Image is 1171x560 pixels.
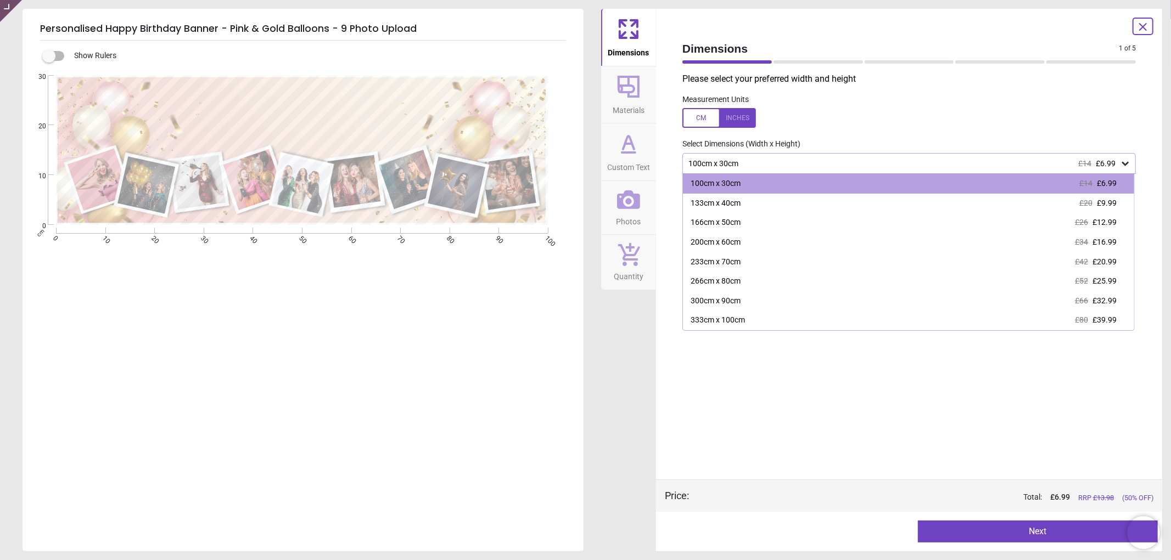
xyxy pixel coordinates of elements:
[1079,199,1092,207] span: £20
[1078,159,1091,168] span: £14
[1097,179,1117,188] span: £6.99
[1075,237,1088,246] span: £34
[1119,44,1136,53] span: 1 of 5
[1055,493,1070,501] span: 6.99
[1075,257,1088,266] span: £42
[1092,237,1117,246] span: £16.99
[665,489,689,502] div: Price :
[682,41,1119,56] span: Dimensions
[682,73,1145,85] p: Please select your preferred width and height
[1096,159,1116,168] span: £6.99
[614,266,643,282] span: Quantity
[691,217,741,228] div: 166cm x 50cm
[613,100,645,116] span: Materials
[1122,493,1153,503] span: (50% OFF)
[1092,276,1117,285] span: £25.99
[1127,516,1160,549] iframe: Brevo live chat
[1097,199,1117,207] span: £9.99
[601,181,656,235] button: Photos
[1079,179,1092,188] span: £14
[1092,296,1117,305] span: £32.99
[691,257,741,268] div: 233cm x 70cm
[1092,315,1117,324] span: £39.99
[1075,218,1088,227] span: £26
[918,521,1158,542] button: Next
[601,9,656,66] button: Dimensions
[1050,492,1070,503] span: £
[1075,276,1088,285] span: £52
[601,66,656,123] button: Materials
[691,276,741,287] div: 266cm x 80cm
[1093,494,1114,502] span: £ 13.98
[691,315,745,326] div: 333cm x 100cm
[1075,296,1088,305] span: £66
[691,178,741,189] div: 100cm x 30cm
[1092,257,1117,266] span: £20.99
[1078,493,1114,503] span: RRP
[617,211,641,228] span: Photos
[40,18,566,41] h5: Personalised Happy Birthday Banner - Pink & Gold Balloons - 9 Photo Upload
[691,198,741,209] div: 133cm x 40cm
[1075,315,1088,324] span: £80
[705,492,1153,503] div: Total:
[674,139,800,150] label: Select Dimensions (Width x Height)
[691,237,741,248] div: 200cm x 60cm
[1092,218,1117,227] span: £12.99
[601,235,656,290] button: Quantity
[608,42,649,59] span: Dimensions
[25,72,46,82] span: 30
[607,157,650,173] span: Custom Text
[49,49,584,63] div: Show Rulers
[601,123,656,180] button: Custom Text
[691,296,741,307] div: 300cm x 90cm
[682,94,749,105] label: Measurement Units
[687,159,1120,168] div: 100cm x 30cm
